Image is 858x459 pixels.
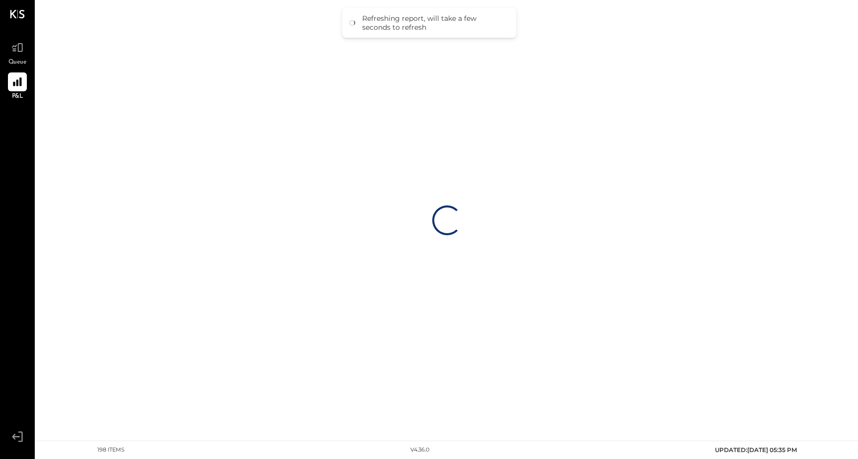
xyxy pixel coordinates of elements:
[0,72,34,101] a: P&L
[8,58,27,67] span: Queue
[97,446,125,454] div: 198 items
[410,446,429,454] div: v 4.36.0
[715,446,797,454] span: UPDATED: [DATE] 05:35 PM
[362,14,506,32] div: Refreshing report, will take a few seconds to refresh
[12,92,23,101] span: P&L
[0,38,34,67] a: Queue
